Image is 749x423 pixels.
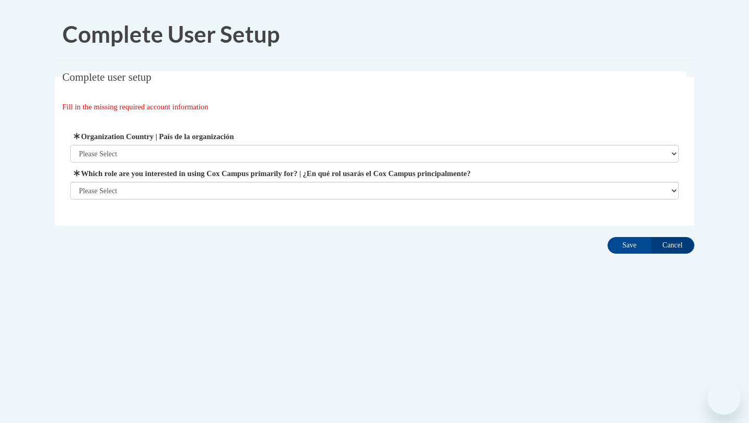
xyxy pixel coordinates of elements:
label: Organization Country | País de la organización [70,131,679,142]
input: Cancel [651,237,694,254]
span: Complete user setup [62,71,151,83]
iframe: Button to launch messaging window [707,381,741,415]
span: Complete User Setup [62,20,280,47]
label: Which role are you interested in using Cox Campus primarily for? | ¿En qué rol usarás el Cox Camp... [70,168,679,179]
span: Fill in the missing required account information [62,103,209,111]
input: Save [608,237,651,254]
